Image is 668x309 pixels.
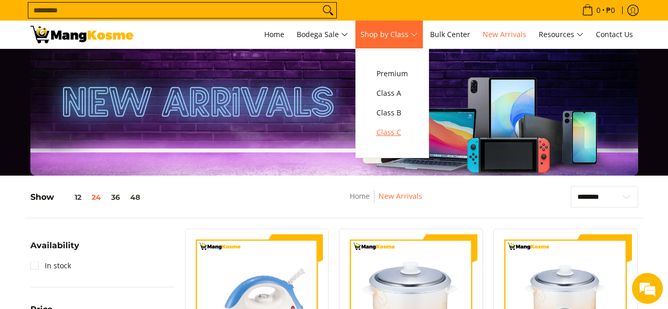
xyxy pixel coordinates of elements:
[534,21,589,48] a: Resources
[169,5,194,30] div: Minimize live chat window
[595,7,602,14] span: 0
[379,191,422,201] a: New Arrivals
[106,193,125,201] button: 36
[5,202,196,238] textarea: Type your message and hit 'Enter'
[30,257,71,274] a: In stock
[376,126,408,139] span: Class C
[371,64,413,83] a: Premium
[376,107,408,119] span: Class B
[596,29,633,39] span: Contact Us
[371,83,413,103] a: Class A
[430,29,470,39] span: Bulk Center
[60,90,142,194] span: We're online!
[355,21,423,48] a: Shop by Class
[591,21,638,48] a: Contact Us
[361,28,418,41] span: Shop by Class
[605,7,616,14] span: ₱0
[30,26,133,43] img: New Arrivals: Fresh Release from The Premium Brands l Mang Kosme
[371,123,413,142] a: Class C
[54,58,173,71] div: Chat with us now
[30,242,79,257] summary: Open
[376,87,408,100] span: Class A
[264,29,284,39] span: Home
[371,103,413,123] a: Class B
[350,191,370,201] a: Home
[539,28,584,41] span: Resources
[376,67,408,80] span: Premium
[54,193,87,201] button: 12
[483,29,526,39] span: New Arrivals
[30,192,145,202] h5: Show
[320,3,336,18] button: Search
[297,28,348,41] span: Bodega Sale
[87,193,106,201] button: 24
[144,21,638,48] nav: Main Menu
[292,21,353,48] a: Bodega Sale
[30,242,79,250] span: Availability
[283,190,489,213] nav: Breadcrumbs
[477,21,532,48] a: New Arrivals
[579,5,618,16] span: •
[259,21,289,48] a: Home
[425,21,475,48] a: Bulk Center
[125,193,145,201] button: 48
